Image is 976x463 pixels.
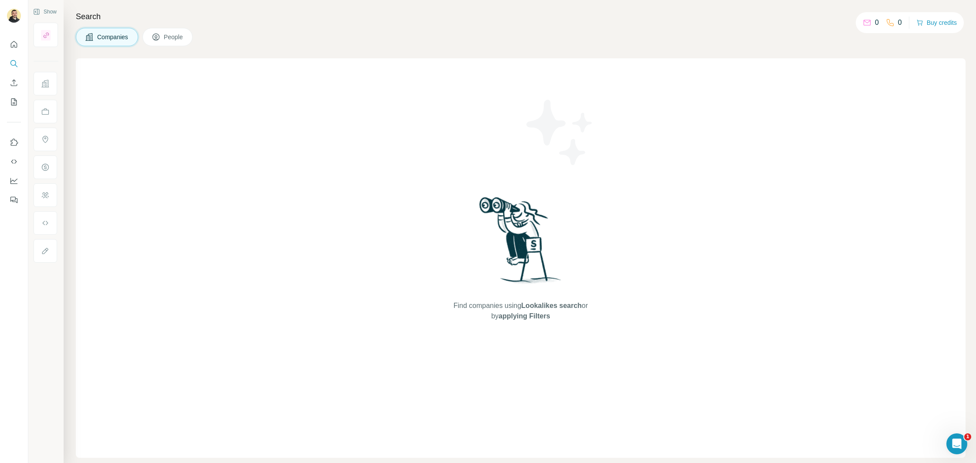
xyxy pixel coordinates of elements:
[7,192,21,208] button: Feedback
[521,93,599,172] img: Surfe Illustration - Stars
[7,94,21,110] button: My lists
[7,56,21,71] button: Search
[521,302,582,309] span: Lookalikes search
[498,312,550,320] span: applying Filters
[916,17,957,29] button: Buy credits
[964,433,971,440] span: 1
[164,33,184,41] span: People
[875,17,879,28] p: 0
[97,33,129,41] span: Companies
[7,37,21,52] button: Quick start
[7,75,21,91] button: Enrich CSV
[76,10,966,23] h4: Search
[475,195,566,292] img: Surfe Illustration - Woman searching with binoculars
[27,5,63,18] button: Show
[7,173,21,189] button: Dashboard
[451,301,590,321] span: Find companies using or by
[7,154,21,169] button: Use Surfe API
[7,9,21,23] img: Avatar
[7,135,21,150] button: Use Surfe on LinkedIn
[898,17,902,28] p: 0
[946,433,967,454] iframe: Intercom live chat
